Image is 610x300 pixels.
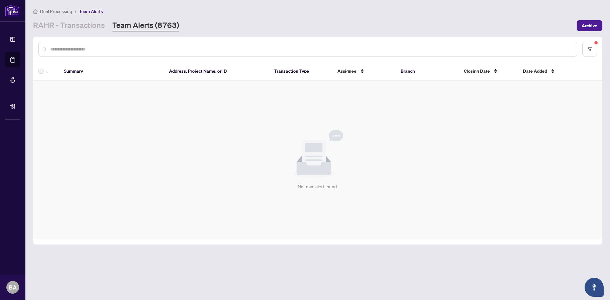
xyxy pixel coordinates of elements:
[5,5,20,17] img: logo
[459,62,518,81] th: Closing Date
[337,68,356,75] span: Assignee
[269,62,332,81] th: Transaction Type
[523,68,547,75] span: Date Added
[75,8,77,15] li: /
[577,20,602,31] button: Archive
[33,9,37,14] span: home
[292,130,343,178] img: Null State Icon
[587,47,592,51] span: filter
[298,183,338,190] div: No team alert found.
[79,9,103,14] span: Team Alerts
[59,62,164,81] th: Summary
[40,9,72,14] span: Deal Processing
[9,283,17,292] span: BA
[582,42,597,57] button: filter
[164,62,269,81] th: Address, Project Name, or ID
[582,21,597,31] span: Archive
[112,20,179,31] a: Team Alerts (8763)
[464,68,490,75] span: Closing Date
[396,62,459,81] th: Branch
[518,62,594,81] th: Date Added
[585,278,604,297] button: Open asap
[33,20,105,31] a: RAHR - Transactions
[332,62,396,81] th: Assignee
